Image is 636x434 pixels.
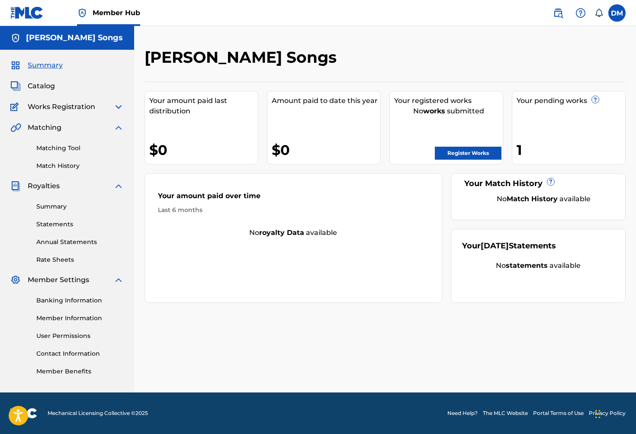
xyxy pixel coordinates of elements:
[36,367,124,376] a: Member Benefits
[272,96,380,106] div: Amount paid to date this year
[612,288,636,362] iframe: Resource Center
[145,48,341,67] h2: [PERSON_NAME] Songs
[10,81,55,91] a: CatalogCatalog
[158,191,429,206] div: Your amount paid over time
[36,331,124,341] a: User Permissions
[36,238,124,247] a: Annual Statements
[149,140,258,160] div: $0
[93,8,140,18] span: Member Hub
[28,181,60,191] span: Royalties
[113,102,124,112] img: expand
[517,96,625,106] div: Your pending works
[28,60,63,71] span: Summary
[10,102,22,112] img: Works Registration
[462,240,556,252] div: Your Statements
[547,178,554,185] span: ?
[462,178,615,190] div: Your Match History
[481,241,509,251] span: [DATE]
[28,102,95,112] span: Works Registration
[572,4,589,22] div: Help
[36,349,124,358] a: Contact Information
[10,275,21,285] img: Member Settings
[10,6,44,19] img: MLC Logo
[10,33,21,43] img: Accounts
[517,140,625,160] div: 1
[145,228,442,238] div: No available
[36,220,124,229] a: Statements
[608,4,626,22] div: User Menu
[594,9,603,17] div: Notifications
[10,122,21,133] img: Matching
[113,122,124,133] img: expand
[10,60,63,71] a: SummarySummary
[10,60,21,71] img: Summary
[553,8,563,18] img: search
[36,144,124,153] a: Matching Tool
[10,181,21,191] img: Royalties
[435,147,501,160] a: Register Works
[10,81,21,91] img: Catalog
[28,81,55,91] span: Catalog
[593,392,636,434] iframe: Chat Widget
[507,195,558,203] strong: Match History
[394,96,503,106] div: Your registered works
[473,194,615,204] div: No available
[549,4,567,22] a: Public Search
[113,275,124,285] img: expand
[36,161,124,170] a: Match History
[506,261,548,270] strong: statements
[26,33,123,43] h5: Dusty Moon Songs
[589,409,626,417] a: Privacy Policy
[423,107,445,115] strong: works
[272,140,380,160] div: $0
[259,228,304,237] strong: royalty data
[36,296,124,305] a: Banking Information
[28,122,61,133] span: Matching
[595,401,601,427] div: Drag
[28,275,89,285] span: Member Settings
[483,409,528,417] a: The MLC Website
[36,255,124,264] a: Rate Sheets
[36,314,124,323] a: Member Information
[10,408,37,418] img: logo
[462,260,615,271] div: No available
[48,409,148,417] span: Mechanical Licensing Collective © 2025
[592,96,599,103] span: ?
[533,409,584,417] a: Portal Terms of Use
[113,181,124,191] img: expand
[36,202,124,211] a: Summary
[447,409,478,417] a: Need Help?
[158,206,429,215] div: Last 6 months
[77,8,87,18] img: Top Rightsholder
[394,106,503,116] div: No submitted
[149,96,258,116] div: Your amount paid last distribution
[575,8,586,18] img: help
